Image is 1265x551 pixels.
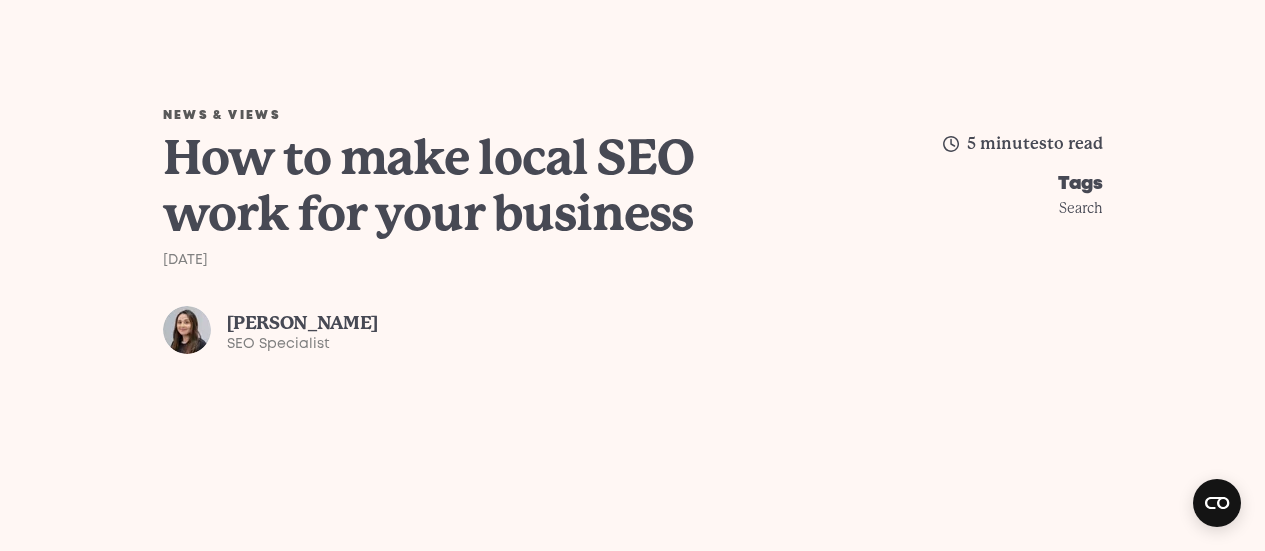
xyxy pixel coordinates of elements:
[163,306,211,354] img: Laura Fletcher
[1059,200,1103,216] a: Search
[839,174,1103,194] div: Tags
[1193,479,1241,527] button: Open CMP widget
[163,110,282,121] a: News & Views
[839,130,1103,158] div: to read
[163,250,815,270] div: [DATE]
[227,334,378,354] div: SEO Specialist
[227,311,378,334] div: [PERSON_NAME]
[943,134,1047,153] span: 5 minutes
[163,130,815,242] h1: How to make local SEO work for your business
